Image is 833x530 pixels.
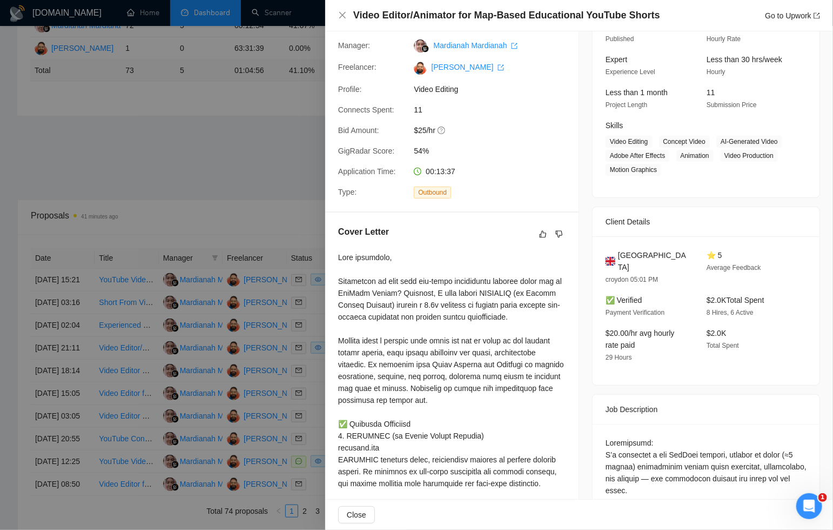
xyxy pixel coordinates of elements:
span: Outbound [414,187,451,198]
span: Hourly Rate [707,35,741,43]
span: Skills [606,121,623,130]
button: Close [338,11,347,20]
a: [PERSON_NAME] export [431,63,504,71]
div: Client Details [606,207,807,236]
span: like [539,230,547,239]
span: Type: [338,188,357,196]
span: AI-Generated Video [716,136,782,148]
span: Manager: [338,41,370,50]
span: $2.0K Total Spent [707,296,764,304]
img: 🇬🇧 [606,255,615,267]
span: Video Editing [414,83,576,95]
span: Application Time: [338,167,396,176]
span: $20.00/hr avg hourly rate paid [606,329,675,349]
span: GigRadar Score: [338,147,394,155]
a: Mardianah Mardianah export [433,41,518,50]
span: Video Production [720,150,778,162]
span: Experience Level [606,68,655,76]
span: ⭐ 5 [707,251,722,260]
span: [GEOGRAPHIC_DATA] [618,249,689,273]
span: $2.0K [707,329,727,337]
span: clock-circle [414,168,421,175]
span: Payment Verification [606,309,664,316]
span: 11 [414,104,576,116]
span: croydon 05:01 PM [606,276,658,283]
iframe: Intercom live chat [796,493,822,519]
h5: Cover Letter [338,226,389,239]
span: Close [347,509,366,521]
img: gigradar-bm.png [421,45,429,52]
span: Expert [606,55,627,64]
span: Video Editing [606,136,653,148]
span: 00:13:37 [426,167,455,176]
span: Motion Graphics [606,164,661,176]
span: Total Spent [707,342,739,349]
span: Adobe After Effects [606,150,670,162]
span: export [498,64,504,71]
span: Animation [676,150,714,162]
span: Submission Price [707,101,757,109]
span: 8 Hires, 6 Active [707,309,754,316]
span: 11 [707,88,715,97]
span: 54% [414,145,576,157]
span: 1 [818,493,827,502]
img: c17AIh_ouQ017qqbpv5dMJlAJ0SuX4WyoetzhtvdeibNELc2-8z4mi3iZNxsod4H8W [414,62,427,75]
span: ✅ Verified [606,296,642,304]
span: $25/hr [414,124,576,136]
span: close [338,11,347,19]
div: Job Description [606,395,807,424]
h4: Video Editor/Animator for Map-Based Educational YouTube Shorts [353,9,660,22]
span: Less than 1 month [606,88,668,97]
span: export [511,43,518,49]
span: Published [606,35,634,43]
span: Freelancer: [338,63,377,71]
span: question-circle [438,126,446,135]
span: dislike [555,230,563,239]
button: dislike [553,228,566,241]
span: export [814,12,820,19]
span: Connects Spent: [338,105,394,114]
span: 29 Hours [606,354,632,361]
span: Concept Video [659,136,710,148]
span: Less than 30 hrs/week [707,55,782,64]
span: Bid Amount: [338,126,379,135]
span: Profile: [338,85,362,94]
span: Project Length [606,101,647,109]
span: Average Feedback [707,264,761,271]
a: Go to Upworkexport [765,11,820,20]
button: like [536,228,549,241]
button: Close [338,506,375,524]
span: Hourly [707,68,725,76]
